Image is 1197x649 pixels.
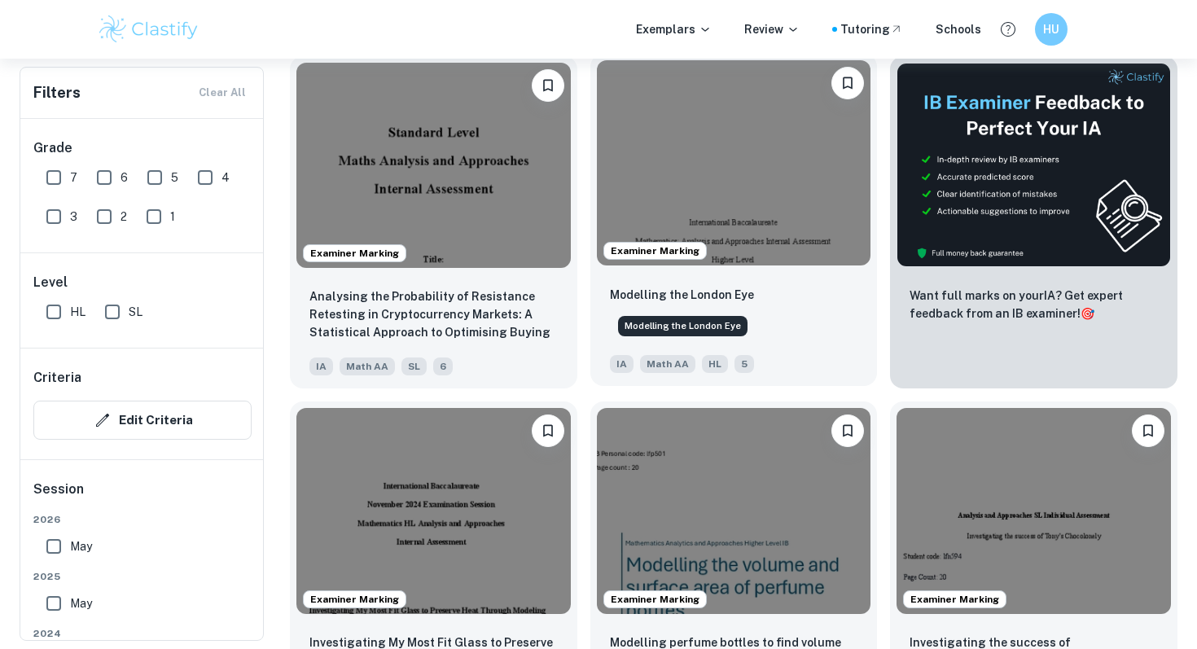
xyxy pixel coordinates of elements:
[897,63,1171,267] img: Thumbnail
[640,355,695,373] span: Math AA
[70,303,85,321] span: HL
[532,69,564,102] button: Bookmark
[840,20,903,38] a: Tutoring
[296,408,571,613] img: Math AA IA example thumbnail: Investigating My Most Fit Glass to Prese
[590,56,878,388] a: Examiner MarkingBookmarkModelling the London EyeIAMath AAHL5
[309,357,333,375] span: IA
[129,303,142,321] span: SL
[304,592,406,607] span: Examiner Marking
[1035,13,1068,46] button: HU
[33,480,252,512] h6: Session
[936,20,981,38] a: Schools
[1132,414,1164,447] button: Bookmark
[636,20,712,38] p: Exemplars
[618,316,748,336] div: Modelling the London Eye
[897,408,1171,613] img: Math AA IA example thumbnail: Investigating the success of Tony's Choc
[831,67,864,99] button: Bookmark
[33,569,252,584] span: 2025
[290,56,577,388] a: Examiner MarkingBookmarkAnalysing the Probability of Resistance Retesting in Cryptocurrency Marke...
[532,414,564,447] button: Bookmark
[890,56,1177,388] a: ThumbnailWant full marks on yourIA? Get expert feedback from an IB examiner!
[171,169,178,186] span: 5
[33,368,81,388] h6: Criteria
[994,15,1022,43] button: Help and Feedback
[33,273,252,292] h6: Level
[170,208,175,226] span: 1
[401,357,427,375] span: SL
[70,208,77,226] span: 3
[734,355,754,373] span: 5
[1042,20,1061,38] h6: HU
[597,408,871,613] img: Math AA IA example thumbnail: Modelling perfume bottles to find volume
[121,208,127,226] span: 2
[296,63,571,268] img: Math AA IA example thumbnail: Analysing the Probability of Resistance
[70,169,77,186] span: 7
[33,626,252,641] span: 2024
[33,401,252,440] button: Edit Criteria
[121,169,128,186] span: 6
[433,357,453,375] span: 6
[70,594,92,612] span: May
[340,357,395,375] span: Math AA
[904,592,1006,607] span: Examiner Marking
[1081,307,1094,320] span: 🎯
[597,60,871,265] img: Math AA IA example thumbnail: Modelling the London Eye
[610,286,754,304] p: Modelling the London Eye
[33,81,81,104] h6: Filters
[610,355,634,373] span: IA
[831,414,864,447] button: Bookmark
[221,169,230,186] span: 4
[604,592,706,607] span: Examiner Marking
[309,287,558,343] p: Analysing the Probability of Resistance Retesting in Cryptocurrency Markets: A Statistical Approa...
[702,355,728,373] span: HL
[304,246,406,261] span: Examiner Marking
[97,13,200,46] img: Clastify logo
[33,512,252,527] span: 2026
[744,20,800,38] p: Review
[910,287,1158,322] p: Want full marks on your IA ? Get expert feedback from an IB examiner!
[604,243,706,258] span: Examiner Marking
[33,138,252,158] h6: Grade
[70,537,92,555] span: May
